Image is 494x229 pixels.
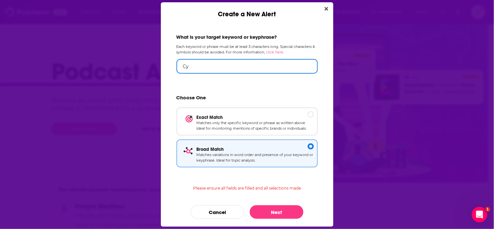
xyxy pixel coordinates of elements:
[176,34,318,40] h2: What is your target keyword or keyphrase?
[161,2,333,18] div: Create a New Alert
[472,207,487,222] iframe: Intercom live chat
[197,152,314,164] p: Matches variations in word order and presence of your keyword or keyphrase. Ideal for topic analy...
[176,44,318,55] p: Each keyword or phrase must be at least 3 characters long. Special characters & symbols should be...
[250,205,303,219] button: Next
[266,50,284,54] a: click here
[176,94,318,104] h2: Choose One
[197,120,314,132] p: Matches only the specific keyword or phrase as written above. Ideal for monitoring mentions of sp...
[322,5,331,13] button: Close
[197,147,314,152] p: Broad Match
[193,179,301,191] p: Please ensure all fields are filled and all selections made
[176,59,318,74] input: Ex: brand name, person, topic
[191,205,245,219] button: Cancel
[197,115,314,120] p: Exact Match
[485,207,490,212] span: 1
